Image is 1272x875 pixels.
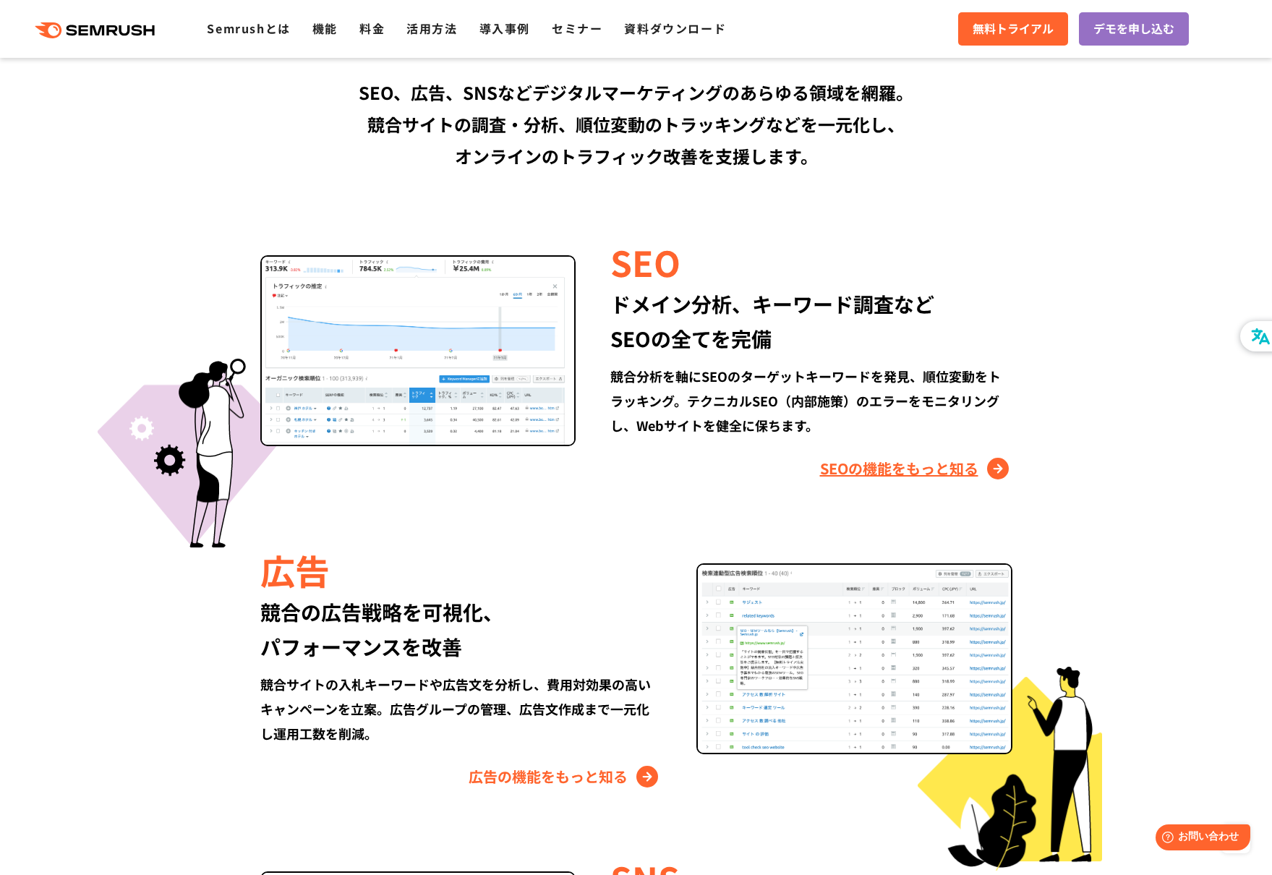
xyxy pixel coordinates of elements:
a: 料金 [359,20,385,37]
span: 無料トライアル [973,20,1054,38]
div: ドメイン分析、キーワード調査など SEOの全てを完備 [610,286,1012,356]
a: 広告の機能をもっと知る [469,765,662,788]
a: セミナー [552,20,602,37]
div: SEO、広告、SNSなどデジタルマーケティングのあらゆる領域を網羅。 競合サイトの調査・分析、順位変動のトラッキングなどを一元化し、 オンラインのトラフィック改善を支援します。 [221,77,1052,172]
a: 無料トライアル [958,12,1068,46]
a: 資料ダウンロード [624,20,726,37]
div: 競合分析を軸にSEOのターゲットキーワードを発見、順位変動をトラッキング。テクニカルSEO（内部施策）のエラーをモニタリングし、Webサイトを健全に保ちます。 [610,364,1012,437]
a: デモを申し込む [1079,12,1189,46]
div: 競合の広告戦略を可視化、 パフォーマンスを改善 [260,594,662,664]
div: 競合サイトの入札キーワードや広告文を分析し、費用対効果の高いキャンペーンを立案。広告グループの管理、広告文作成まで一元化し運用工数を削減。 [260,672,662,746]
a: 活用方法 [406,20,457,37]
span: デモを申し込む [1093,20,1174,38]
div: 広告 [260,545,662,594]
a: Semrushとは [207,20,290,37]
div: SEO [610,237,1012,286]
a: SEOの機能をもっと知る [820,457,1012,480]
iframe: Help widget launcher [1143,819,1256,859]
a: 機能 [312,20,338,37]
a: 導入事例 [479,20,530,37]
